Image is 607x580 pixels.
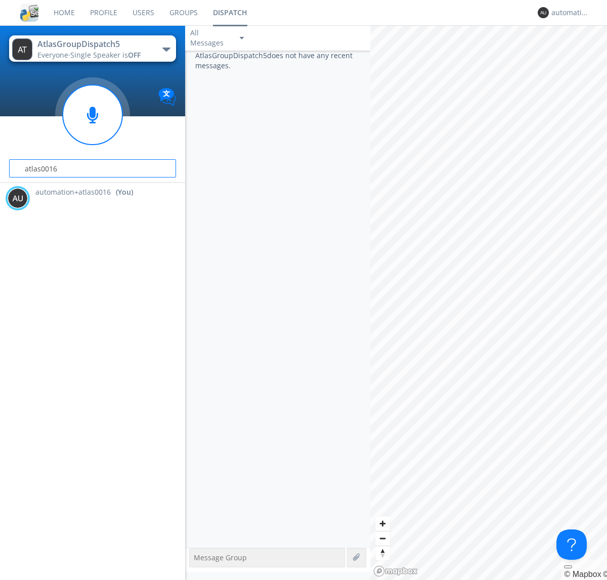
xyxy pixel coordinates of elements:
[375,546,390,560] button: Reset bearing to north
[538,7,549,18] img: 373638.png
[35,187,111,197] span: automation+atlas0016
[556,529,587,560] iframe: Toggle Customer Support
[551,8,589,18] div: automation+atlas0016
[8,188,28,208] img: 373638.png
[158,88,176,106] img: Translation enabled
[190,28,231,48] div: All Messages
[564,570,601,578] a: Mapbox
[375,516,390,531] button: Zoom in
[128,50,141,60] span: OFF
[564,565,572,568] button: Toggle attribution
[9,35,176,62] button: AtlasGroupDispatch5Everyone·Single Speaker isOFF
[9,159,176,177] input: Search users
[37,50,151,60] div: Everyone ·
[375,531,390,546] button: Zoom out
[185,51,370,548] div: AtlasGroupDispatch5 does not have any recent messages.
[116,187,133,197] div: (You)
[373,565,418,577] a: Mapbox logo
[375,546,390,560] span: Reset bearing to north
[37,38,151,50] div: AtlasGroupDispatch5
[70,50,141,60] span: Single Speaker is
[240,37,244,39] img: caret-down-sm.svg
[20,4,38,22] img: cddb5a64eb264b2086981ab96f4c1ba7
[12,38,32,60] img: 373638.png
